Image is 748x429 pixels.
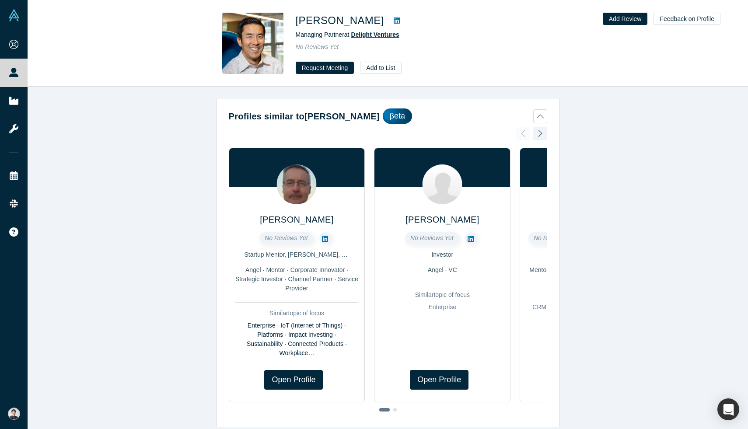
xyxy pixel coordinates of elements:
span: No Reviews Yet [410,234,454,241]
a: Delight Ventures [351,31,399,38]
h2: Profiles similar to [PERSON_NAME] [229,110,380,123]
div: Similar topic of focus [526,290,650,300]
div: Mentor · Angel · Lecturer · Service Provider [526,265,650,275]
span: Managing Partner at [296,31,399,38]
span: Startup Mentor, [PERSON_NAME], & Ventures Advisor [245,251,394,258]
div: Angel · Mentor · Corporate Innovator · Strategic Investor · Channel Partner · Service Provider [235,265,359,293]
button: Add Review [603,13,648,25]
span: No Reviews Yet [296,43,339,50]
span: No Reviews Yet [534,234,577,241]
h1: [PERSON_NAME] [296,13,384,28]
div: Similar topic of focus [235,309,359,318]
img: Alchemist Vault Logo [8,9,20,21]
a: Open Profile [410,370,468,390]
a: [PERSON_NAME] [260,215,333,224]
button: Feedback on Profile [654,13,720,25]
a: Open Profile [264,370,323,390]
span: No Reviews Yet [265,234,308,241]
img: Katsutoshi Tabata's Account [8,408,20,420]
button: Request Meeting [296,62,354,74]
div: βeta [383,108,412,124]
img: Dai Watanabe's Profile Image [222,13,283,74]
div: Angel · VC [381,265,504,275]
span: Enterprise [428,303,456,310]
div: Similar topic of focus [381,290,504,300]
img: Bill Lesieur's Profile Image [277,164,317,204]
img: Aaron Au's Profile Image [423,164,462,204]
button: Profiles similar to[PERSON_NAME]βeta [229,108,547,124]
span: CRM · AI · SaaS · B2B SaaS · Enterprise SaaS and [PERSON_NAME] [532,303,643,320]
div: Enterprise · IoT (Internet of Things) · Platforms · Impact Investing · Sustainability · Connected... [235,321,359,358]
span: Investor [431,251,453,258]
button: Add to List [360,62,401,74]
a: [PERSON_NAME] [405,215,479,224]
